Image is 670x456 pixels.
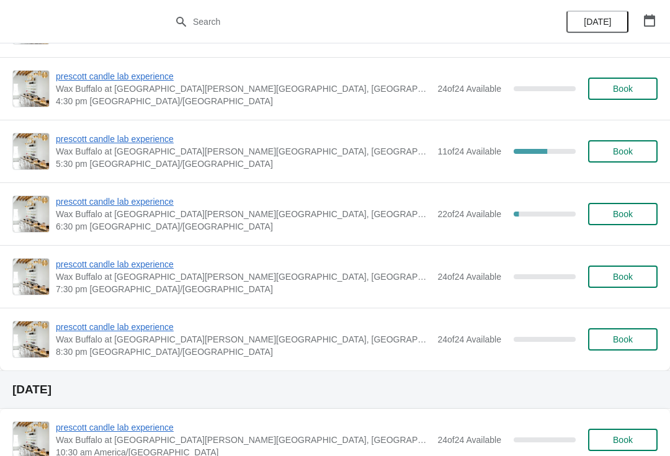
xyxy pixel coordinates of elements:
[56,158,431,170] span: 5:30 pm [GEOGRAPHIC_DATA]/[GEOGRAPHIC_DATA]
[437,334,501,344] span: 24 of 24 Available
[437,84,501,94] span: 24 of 24 Available
[56,145,431,158] span: Wax Buffalo at [GEOGRAPHIC_DATA][PERSON_NAME][GEOGRAPHIC_DATA], [GEOGRAPHIC_DATA], [GEOGRAPHIC_DA...
[613,84,633,94] span: Book
[56,421,431,434] span: prescott candle lab experience
[588,328,658,351] button: Book
[613,435,633,445] span: Book
[437,209,501,219] span: 22 of 24 Available
[588,140,658,163] button: Book
[56,258,431,270] span: prescott candle lab experience
[588,203,658,225] button: Book
[56,321,431,333] span: prescott candle lab experience
[13,71,49,107] img: prescott candle lab experience | Wax Buffalo at Prescott, Prescott Avenue, Lincoln, NE, USA | 4:3...
[584,17,611,27] span: [DATE]
[56,70,431,83] span: prescott candle lab experience
[56,283,431,295] span: 7:30 pm [GEOGRAPHIC_DATA]/[GEOGRAPHIC_DATA]
[588,429,658,451] button: Book
[13,196,49,232] img: prescott candle lab experience | Wax Buffalo at Prescott, Prescott Avenue, Lincoln, NE, USA | 6:3...
[437,435,501,445] span: 24 of 24 Available
[613,209,633,219] span: Book
[56,95,431,107] span: 4:30 pm [GEOGRAPHIC_DATA]/[GEOGRAPHIC_DATA]
[13,133,49,169] img: prescott candle lab experience | Wax Buffalo at Prescott, Prescott Avenue, Lincoln, NE, USA | 5:3...
[588,78,658,100] button: Book
[588,266,658,288] button: Book
[56,220,431,233] span: 6:30 pm [GEOGRAPHIC_DATA]/[GEOGRAPHIC_DATA]
[192,11,502,33] input: Search
[613,146,633,156] span: Book
[56,270,431,283] span: Wax Buffalo at [GEOGRAPHIC_DATA][PERSON_NAME][GEOGRAPHIC_DATA], [GEOGRAPHIC_DATA], [GEOGRAPHIC_DA...
[56,434,431,446] span: Wax Buffalo at [GEOGRAPHIC_DATA][PERSON_NAME][GEOGRAPHIC_DATA], [GEOGRAPHIC_DATA], [GEOGRAPHIC_DA...
[56,346,431,358] span: 8:30 pm [GEOGRAPHIC_DATA]/[GEOGRAPHIC_DATA]
[56,83,431,95] span: Wax Buffalo at [GEOGRAPHIC_DATA][PERSON_NAME][GEOGRAPHIC_DATA], [GEOGRAPHIC_DATA], [GEOGRAPHIC_DA...
[56,333,431,346] span: Wax Buffalo at [GEOGRAPHIC_DATA][PERSON_NAME][GEOGRAPHIC_DATA], [GEOGRAPHIC_DATA], [GEOGRAPHIC_DA...
[613,272,633,282] span: Book
[437,146,501,156] span: 11 of 24 Available
[13,321,49,357] img: prescott candle lab experience | Wax Buffalo at Prescott, Prescott Avenue, Lincoln, NE, USA | 8:3...
[437,272,501,282] span: 24 of 24 Available
[13,259,49,295] img: prescott candle lab experience | Wax Buffalo at Prescott, Prescott Avenue, Lincoln, NE, USA | 7:3...
[613,334,633,344] span: Book
[56,195,431,208] span: prescott candle lab experience
[56,208,431,220] span: Wax Buffalo at [GEOGRAPHIC_DATA][PERSON_NAME][GEOGRAPHIC_DATA], [GEOGRAPHIC_DATA], [GEOGRAPHIC_DA...
[566,11,628,33] button: [DATE]
[12,383,658,396] h2: [DATE]
[56,133,431,145] span: prescott candle lab experience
